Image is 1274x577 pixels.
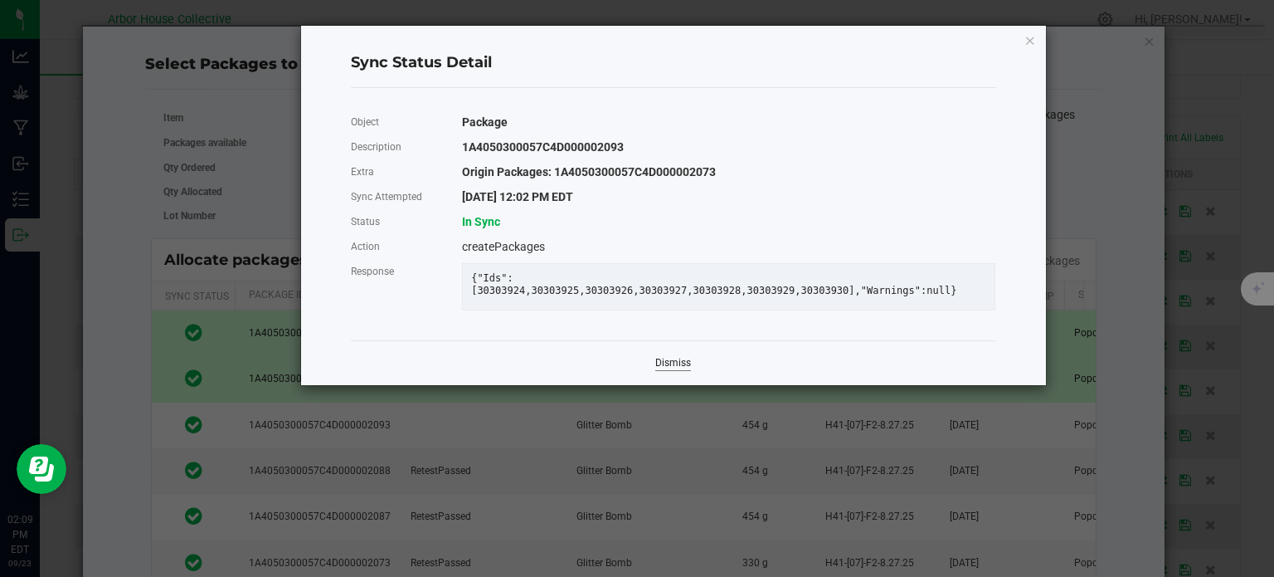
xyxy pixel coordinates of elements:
div: Status [338,209,450,234]
span: Sync Status Detail [351,52,492,74]
div: Response [338,259,450,284]
div: Description [338,134,450,159]
div: [DATE] 12:02 PM EDT [450,184,1008,209]
div: Package [450,110,1008,134]
div: Object [338,110,450,134]
div: createPackages [450,234,1008,259]
div: 1A4050300057C4D000002093 [450,134,1008,159]
span: In Sync [462,215,500,228]
div: Extra [338,159,450,184]
div: {"Ids":[30303924,30303925,30303926,30303927,30303928,30303929,30303930],"Warnings":null} [459,272,999,297]
div: Action [338,234,450,259]
a: Dismiss [655,356,691,370]
button: Close [1024,30,1036,50]
div: Origin Packages: 1A4050300057C4D000002073 [450,159,1008,184]
iframe: Resource center [17,444,66,494]
div: Sync Attempted [338,184,450,209]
